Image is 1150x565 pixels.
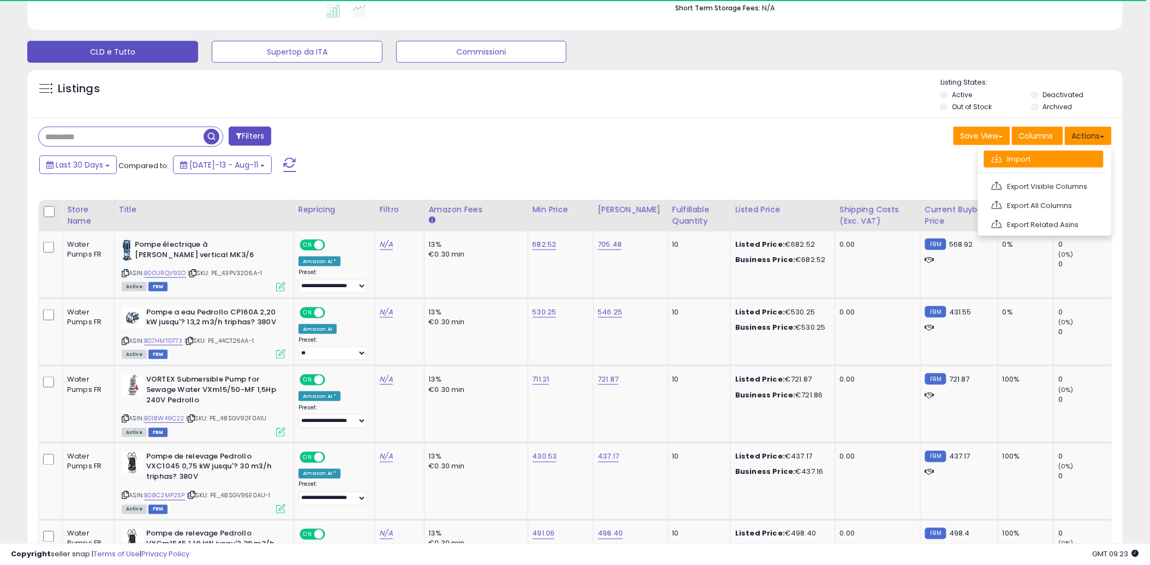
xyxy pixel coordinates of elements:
a: N/A [380,374,393,385]
p: Listing States: [940,78,1123,88]
div: Store Name [67,204,110,227]
div: 0% [1003,240,1045,249]
span: | SKU: PE_44CT26AA-1 [184,336,254,345]
a: Import [984,151,1104,168]
div: 0 [1058,259,1111,269]
a: B07HMTGT73 [144,336,183,346]
div: 0 [1058,395,1111,405]
small: FBM [925,239,946,250]
a: Privacy Policy [141,549,189,559]
div: 0% [1003,307,1045,317]
button: [DATE]-13 - Aug-11 [173,156,272,174]
span: All listings currently available for purchase on Amazon [122,350,147,359]
div: Listed Price [735,204,830,216]
span: FBM [148,505,168,514]
span: 721.87 [949,374,970,384]
div: 0.00 [840,307,912,317]
a: B00URQV9SO [144,269,186,278]
div: 0 [1058,529,1111,539]
label: Out of Stock [952,102,992,111]
b: Short Term Storage Fees: [676,3,761,13]
button: Actions [1065,127,1112,145]
span: OFF [324,453,341,462]
div: Water Pumps FR [67,374,106,394]
div: ASIN: [122,307,285,358]
div: Preset: [299,336,367,361]
a: Export Visible Columns [984,178,1104,195]
a: N/A [380,528,393,539]
b: Listed Price: [735,307,785,317]
div: Amazon AI * [299,391,341,401]
b: Listed Price: [735,528,785,539]
div: €0.30 min [429,249,520,259]
span: 431.55 [949,307,972,317]
span: 568.92 [949,239,973,249]
span: ON [301,453,314,462]
span: OFF [324,241,341,250]
div: €0.30 min [429,385,520,395]
a: N/A [380,307,393,318]
div: seller snap | | [11,549,189,560]
div: 13% [429,240,520,249]
span: | SKU: PE_43PV3206A-1 [188,269,263,277]
div: 0 [1058,240,1111,249]
div: €530.25 [735,307,826,317]
div: €721.87 [735,374,826,384]
b: Pompe de relevage Pedrollo VXCm1545 1,10 kW jusqu'? 39 m3/h monophas? 220V [146,529,279,562]
div: 13% [429,374,520,384]
div: Repricing [299,204,371,216]
img: 41W8L31VAaL._SL40_.jpg [122,240,132,261]
label: Archived [1043,102,1072,111]
div: Amazon AI [299,324,337,334]
span: ON [301,530,314,539]
a: 546.25 [598,307,623,318]
div: 10 [672,452,723,462]
div: €530.25 [735,323,826,332]
div: 0.00 [840,529,912,539]
div: Amazon AI * [299,257,341,266]
div: €437.16 [735,467,826,477]
strong: Copyright [11,549,51,559]
b: Business Price: [735,467,795,477]
th: CSV column name: cust_attr_1_Filtro [375,200,424,231]
small: (0%) [1058,250,1074,259]
div: 0.00 [840,452,912,462]
b: Pompe électrique à [PERSON_NAME] vertical MK3/6 [135,240,267,263]
b: Pompe a eau Pedrollo CP160A 2,20 kW jusqu'? 13,2 m3/h triphas? 380V [146,307,279,330]
div: 10 [672,240,723,249]
div: Shipping Costs (Exc. VAT) [840,204,916,227]
span: FBM [148,428,168,437]
button: Filters [229,127,271,146]
div: 0.00 [840,374,912,384]
span: Last 30 Days [56,159,103,170]
b: Listed Price: [735,451,785,462]
span: Columns [1019,130,1053,141]
label: Deactivated [1043,90,1084,99]
span: All listings currently available for purchase on Amazon [122,282,147,292]
small: (0%) [1058,462,1074,471]
span: ON [301,308,314,317]
small: FBM [925,528,946,539]
div: 0 [1058,307,1111,317]
a: 721.87 [598,374,619,385]
div: €0.30 min [429,462,520,472]
div: Title [119,204,289,216]
div: ASIN: [122,374,285,435]
div: [PERSON_NAME] [598,204,663,216]
a: 530.25 [533,307,557,318]
div: Water Pumps FR [67,240,106,259]
button: Commissioni [396,41,567,63]
div: Preset: [299,269,367,293]
span: FBM [148,350,168,359]
div: Amazon AI * [299,469,341,479]
div: 0 [1058,374,1111,384]
div: 10 [672,529,723,539]
div: 0 [1058,327,1111,337]
div: Water Pumps FR [67,529,106,549]
div: 13% [429,452,520,462]
span: 498.4 [949,528,970,539]
b: Listed Price: [735,239,785,249]
button: CLD e Tutto [27,41,198,63]
span: | SKU: PE_48SGV95E0AU-1 [187,491,271,500]
span: ON [301,376,314,385]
